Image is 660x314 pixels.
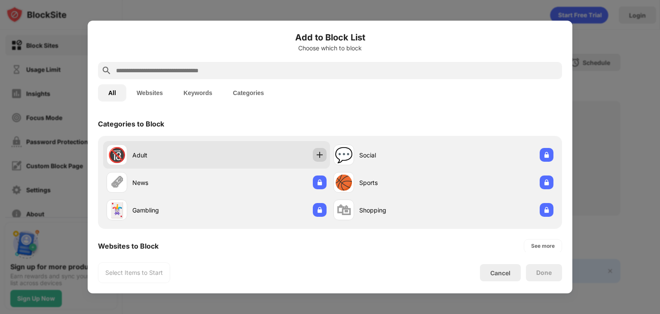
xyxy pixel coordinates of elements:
div: Social [359,151,443,160]
button: Categories [223,84,274,102]
div: Websites to Block [98,242,159,250]
button: All [98,84,126,102]
div: Done [536,269,552,276]
button: Websites [126,84,173,102]
div: 🛍 [336,201,351,219]
div: 💬 [335,146,353,164]
div: News [132,178,217,187]
div: See more [531,242,555,250]
div: Gambling [132,206,217,215]
div: Shopping [359,206,443,215]
div: 🃏 [108,201,126,219]
div: Cancel [490,269,510,277]
div: 🔞 [108,146,126,164]
div: 🗞 [110,174,124,191]
div: 🏀 [335,174,353,191]
div: Select Items to Start [105,268,163,277]
h6: Add to Block List [98,31,562,44]
div: Choose which to block [98,45,562,52]
button: Keywords [173,84,223,102]
div: Categories to Block [98,120,164,128]
img: search.svg [101,65,112,76]
div: Sports [359,178,443,187]
div: Adult [132,151,217,160]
